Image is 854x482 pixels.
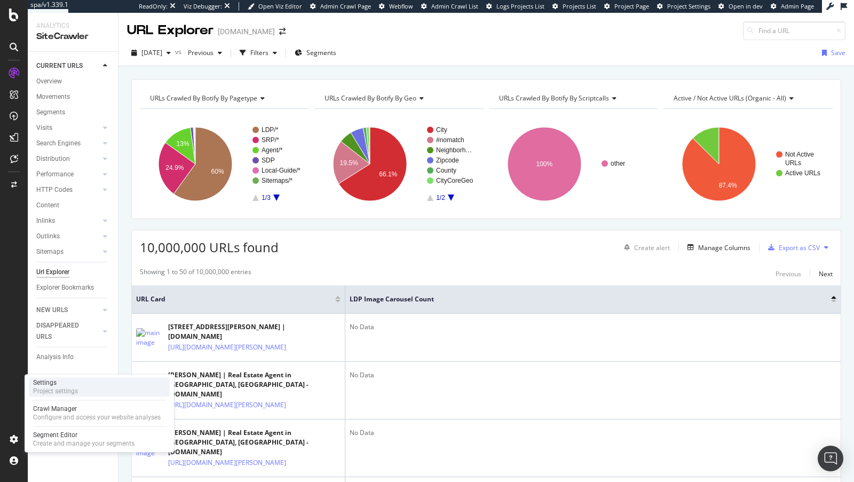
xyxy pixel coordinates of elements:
h4: URLs Crawled By Botify By scriptcalls [497,90,649,107]
div: No Data [350,322,836,332]
button: Filters [235,44,281,61]
button: Segments [290,44,341,61]
a: Projects List [552,2,596,11]
h4: URLs Crawled By Botify By pagetype [148,90,299,107]
span: Admin Crawl List [431,2,478,10]
img: main image [136,328,163,347]
div: Settings [33,378,78,387]
span: Open Viz Editor [258,2,302,10]
div: No Data [350,370,836,380]
div: Save [831,48,845,57]
a: Open in dev [718,2,763,11]
text: SDP [262,157,275,164]
div: A chart. [663,118,833,211]
a: DISAPPEARED URLS [36,320,100,343]
text: SRP/* [262,136,279,144]
a: Project Settings [657,2,710,11]
div: Segments [36,107,65,118]
div: Search Engines [36,138,81,149]
a: Movements [36,91,110,103]
span: Project Page [614,2,649,10]
div: Create and manage your segments [33,439,135,448]
text: Sitemaps/* [262,177,292,184]
div: [DOMAIN_NAME] [218,26,275,37]
span: 10,000,000 URLs found [140,238,279,256]
a: Performance [36,169,100,180]
div: Outlinks [36,231,60,242]
div: Visits [36,122,52,134]
span: vs [175,47,184,56]
button: [DATE] [127,44,175,61]
a: Explorer Bookmarks [36,282,110,293]
text: 100% [536,160,553,168]
text: 66.1% [379,170,397,178]
div: Configure and access your website analyses [33,413,161,422]
div: Filters [250,48,268,57]
text: City [436,126,447,134]
a: Segments [36,107,110,118]
a: Admin Page [771,2,814,11]
div: arrow-right-arrow-left [279,28,286,35]
div: Distribution [36,153,70,165]
text: other [611,160,625,167]
text: Not Active [785,151,814,158]
a: [URL][DOMAIN_NAME][PERSON_NAME] [168,457,286,468]
div: Analytics [36,21,109,30]
span: Webflow [389,2,413,10]
a: Project Page [604,2,649,11]
button: Previous [184,44,226,61]
div: Viz Debugger: [184,2,222,11]
text: 24.9% [165,164,184,172]
span: Segments [306,48,336,57]
a: [URL][DOMAIN_NAME][PERSON_NAME] [168,400,286,410]
button: Manage Columns [683,241,750,254]
a: Visits [36,122,100,134]
span: URL Card [136,294,333,304]
a: Crawl ManagerConfigure and access your website analyses [29,403,170,423]
div: Export as CSV [779,243,820,252]
div: Inlinks [36,215,55,227]
div: Movements [36,91,70,103]
text: Agent/* [262,146,283,154]
a: Segment EditorCreate and manage your segments [29,430,170,449]
text: County [436,167,456,174]
text: Zipcode [436,157,459,164]
text: 19.5% [340,159,358,167]
div: Overview [36,76,62,87]
text: 87.4% [719,182,737,189]
a: CURRENT URLS [36,60,100,72]
span: Active / Not Active URLs (organic - all) [674,94,786,103]
div: Showing 1 to 50 of 10,000,000 entries [140,267,251,280]
button: Next [819,267,833,280]
div: ReadOnly: [139,2,168,11]
div: [PERSON_NAME] | Real Estate Agent in [GEOGRAPHIC_DATA], [GEOGRAPHIC_DATA] - [DOMAIN_NAME] [168,370,341,399]
a: HTTP Codes [36,184,100,196]
a: [URL][DOMAIN_NAME][PERSON_NAME] [168,342,286,353]
text: #nomatch [436,136,464,144]
div: Previous [776,269,801,278]
a: Webflow [379,2,413,11]
text: 1/3 [262,194,271,201]
div: Url Explorer [36,267,69,278]
span: URLs Crawled By Botify By geo [325,94,416,103]
div: Manage Columns [698,243,750,252]
svg: A chart. [314,118,484,211]
span: 2025 Sep. 14th [141,48,162,57]
div: A chart. [489,118,658,211]
svg: A chart. [140,118,309,211]
button: Save [818,44,845,61]
span: Projects List [563,2,596,10]
div: Next [819,269,833,278]
a: Content [36,200,110,211]
div: Open Intercom Messenger [818,446,843,471]
text: URLs [785,159,801,167]
div: CURRENT URLS [36,60,83,72]
text: Neighborh… [436,146,472,154]
span: Admin Crawl Page [320,2,371,10]
span: Logs Projects List [496,2,544,10]
div: Sitemaps [36,246,64,258]
a: Sitemaps [36,246,100,258]
div: HTTP Codes [36,184,73,196]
